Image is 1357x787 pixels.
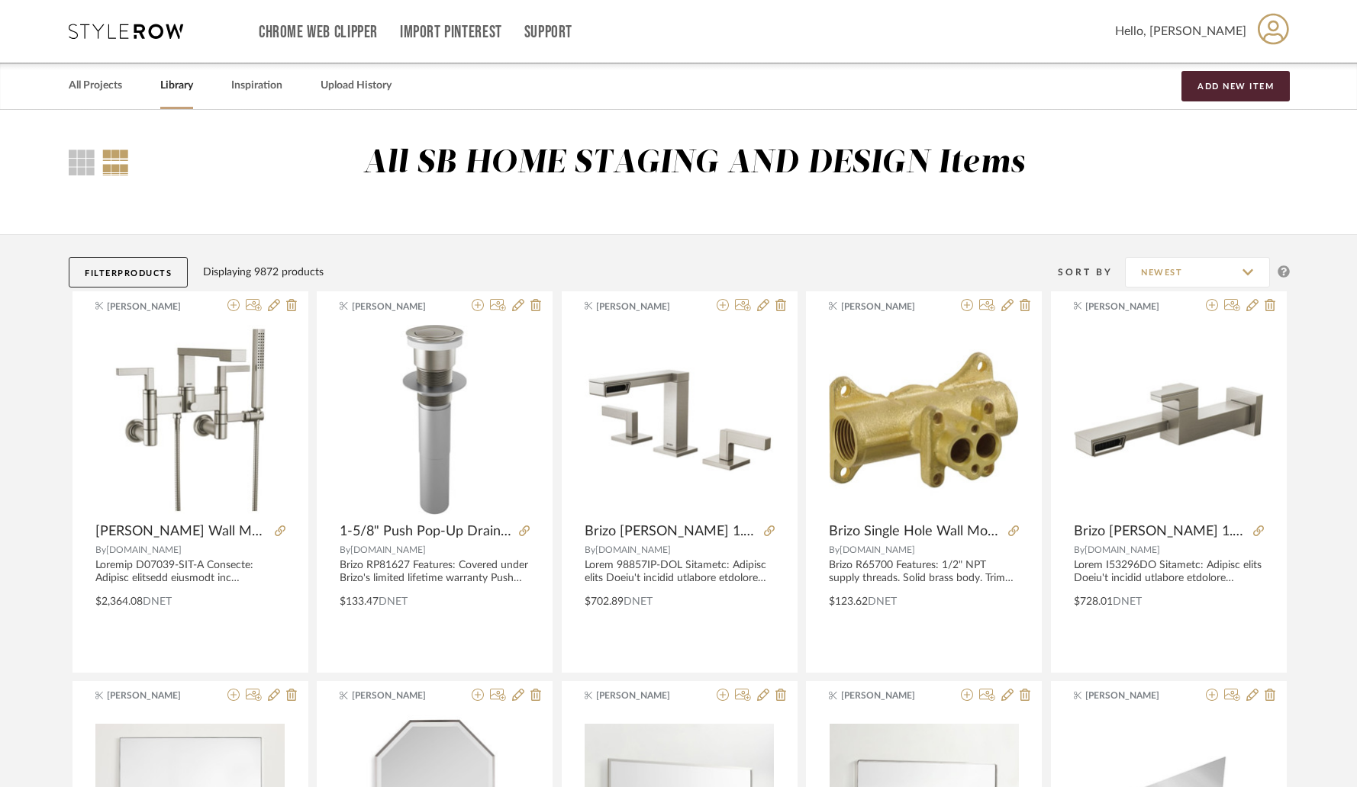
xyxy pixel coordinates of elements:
span: By [95,545,106,554]
span: [PERSON_NAME] [841,689,937,702]
span: Brizo [PERSON_NAME] 1.2 GPM Wall Mounted Single Handle Bathroom Faucet with Side Spout Laminar Fl... [1074,523,1247,540]
div: 0 [95,324,285,515]
span: DNET [379,596,408,607]
div: Sort By [1058,265,1125,280]
span: DNET [868,596,897,607]
a: Support [524,26,572,39]
span: [PERSON_NAME] Wall Mounted Tub Filler with Integrated Diverter and Hand Shower [95,523,269,540]
div: Lorem 98857IP-DOL Sitametc: Adipisc elits Doeiu't incidid utlabore etdolore Magnaa enim adminimve... [585,559,775,585]
img: Frank Lloyd Wright Wall Mounted Tub Filler with Integrated Diverter and Hand Shower [95,325,285,515]
span: [PERSON_NAME] [352,300,448,313]
div: Displaying 9872 products [203,264,324,281]
span: DNET [1113,596,1142,607]
span: DNET [143,596,172,607]
span: [DOMAIN_NAME] [350,545,426,554]
span: [PERSON_NAME] [1085,300,1181,313]
span: 1-5/8" Push Pop-Up Drain Assembly - Less Overflow [340,523,513,540]
span: [PERSON_NAME] [107,300,203,313]
span: [PERSON_NAME] [1085,689,1181,702]
span: [PERSON_NAME] [596,689,692,702]
span: [DOMAIN_NAME] [106,545,182,554]
button: FilterProducts [69,257,188,287]
span: [DOMAIN_NAME] [840,545,915,554]
button: Add New Item [1181,71,1290,101]
span: By [829,545,840,554]
img: Brizo Single Hole Wall Mount Lavatory Faucet Rough In Valve [829,325,1019,515]
img: Brizo Frank Lloyd Wright 1.2 GPM Wall Mounted Single Handle Bathroom Faucet with Side Spout Lamin... [1074,325,1264,515]
span: By [585,545,595,554]
a: Library [160,75,193,96]
span: DNET [624,596,653,607]
img: Brizo Frank Lloyd Wright 1.2 GPM Widespread Bathroom Faucet with Side Spout Laminar Flow - Less H... [585,325,775,515]
span: $2,364.08 [95,596,143,607]
a: Inspiration [231,75,282,96]
a: Upload History [321,75,392,96]
span: [DOMAIN_NAME] [1085,545,1160,554]
a: All Projects [69,75,122,96]
a: Chrome Web Clipper [259,26,378,39]
span: Brizo Single Hole Wall Mount Lavatory Faucet Rough In Valve [829,523,1002,540]
span: [PERSON_NAME] [841,300,937,313]
a: Import Pinterest [400,26,502,39]
div: Lorem I53296DO Sitametc: Adipisc elits Doeiu't incidid utlabore etdolore Magnaa enim adminimveni ... [1074,559,1264,585]
div: Loremip D07039-SIT-A Consecte: Adipisc elitsedd eiusmodt inc utlaboreetd magnaaliquaen Admin veni... [95,559,285,585]
span: $702.89 [585,596,624,607]
span: Brizo [PERSON_NAME] 1.2 GPM Widespread Bathroom Faucet with Side Spout Laminar Flow - Less Handle... [585,523,758,540]
span: $123.62 [829,596,868,607]
span: [PERSON_NAME] [352,689,448,702]
span: By [1074,545,1085,554]
span: Products [118,269,172,278]
span: [PERSON_NAME] [107,689,203,702]
div: Brizo RP81627 Features: Covered under Brizo's limited lifetime warranty Push button style drain a... [340,559,530,585]
span: By [340,545,350,554]
span: [PERSON_NAME] [596,300,692,313]
span: Hello, [PERSON_NAME] [1115,22,1246,40]
div: All SB HOME STAGING AND DESIGN Items [363,144,1025,183]
img: 1-5/8" Push Pop-Up Drain Assembly - Less Overflow [340,325,530,515]
span: $728.01 [1074,596,1113,607]
span: [DOMAIN_NAME] [595,545,671,554]
span: $133.47 [340,596,379,607]
div: Brizo R65700 Features: 1/2" NPT supply threads. Solid brass body. Trim sold separately. Pre-assem... [829,559,1019,585]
